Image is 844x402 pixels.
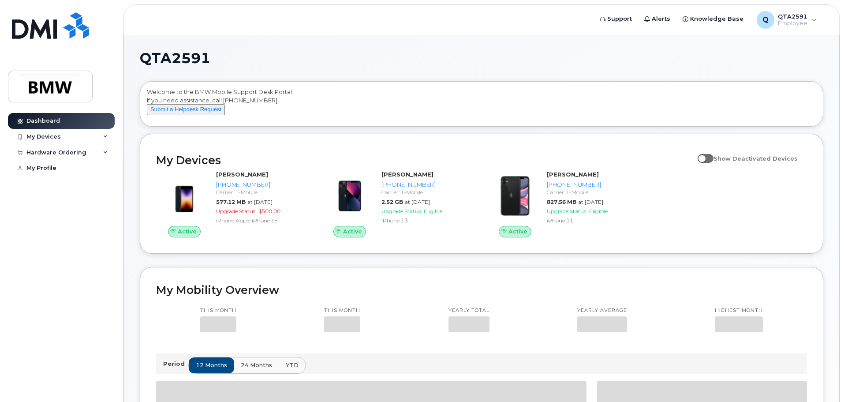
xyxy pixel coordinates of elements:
div: Welcome to the BMW Mobile Support Desk Portal If you need assistance, call [PHONE_NUMBER]. [147,88,816,123]
span: Eligible [424,208,442,214]
p: This month [324,307,360,314]
div: [PHONE_NUMBER] [216,180,307,189]
h2: My Devices [156,154,693,167]
span: $500.00 [258,208,280,214]
p: Highest month [715,307,763,314]
span: Active [178,227,197,236]
div: Carrier: T-Mobile [216,188,307,196]
strong: [PERSON_NAME] [547,171,599,178]
div: [PHONE_NUMBER] [381,180,473,189]
div: Carrier: T-Mobile [381,188,473,196]
span: 827.56 MB [547,199,576,205]
span: YTD [286,361,299,369]
p: Yearly total [448,307,489,314]
span: Active [343,227,362,236]
h2: My Mobility Overview [156,283,807,297]
input: Show Deactivated Devices [698,150,705,157]
p: This month [200,307,236,314]
p: Yearly average [577,307,627,314]
span: Upgrade Status: [381,208,422,214]
img: iPhone_11.jpg [494,175,536,217]
span: 577.12 MB [216,199,246,205]
span: QTA2591 [140,52,210,65]
div: iPhone 11 [547,217,638,224]
span: at [DATE] [578,199,603,205]
span: at [DATE] [405,199,430,205]
strong: [PERSON_NAME] [216,171,268,178]
div: iPhone Apple iPhone SE [216,217,307,224]
img: image20231002-3703462-10zne2t.jpeg [163,175,205,217]
span: Upgrade Status: [216,208,257,214]
p: Period [163,360,188,368]
a: Active[PERSON_NAME][PHONE_NUMBER]Carrier: T-Mobile577.12 MBat [DATE]Upgrade Status:$500.00iPhone ... [156,170,311,237]
span: 2.52 GB [381,199,403,205]
a: Active[PERSON_NAME][PHONE_NUMBER]Carrier: T-Mobile2.52 GBat [DATE]Upgrade Status:EligibleiPhone 13 [321,170,476,237]
span: at [DATE] [247,199,273,205]
div: Carrier: T-Mobile [547,188,638,196]
span: Upgrade Status: [547,208,587,214]
span: Active [508,227,527,236]
button: Submit a Helpdesk Request [147,104,225,115]
a: Active[PERSON_NAME][PHONE_NUMBER]Carrier: T-Mobile827.56 MBat [DATE]Upgrade Status:EligibleiPhone 11 [487,170,642,237]
div: [PHONE_NUMBER] [547,180,638,189]
strong: [PERSON_NAME] [381,171,433,178]
div: iPhone 13 [381,217,473,224]
img: image20231002-3703462-1ig824h.jpeg [329,175,371,217]
span: Show Deactivated Devices [713,155,798,162]
span: 24 months [241,361,272,369]
span: Eligible [589,208,608,214]
a: Submit a Helpdesk Request [147,105,225,113]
